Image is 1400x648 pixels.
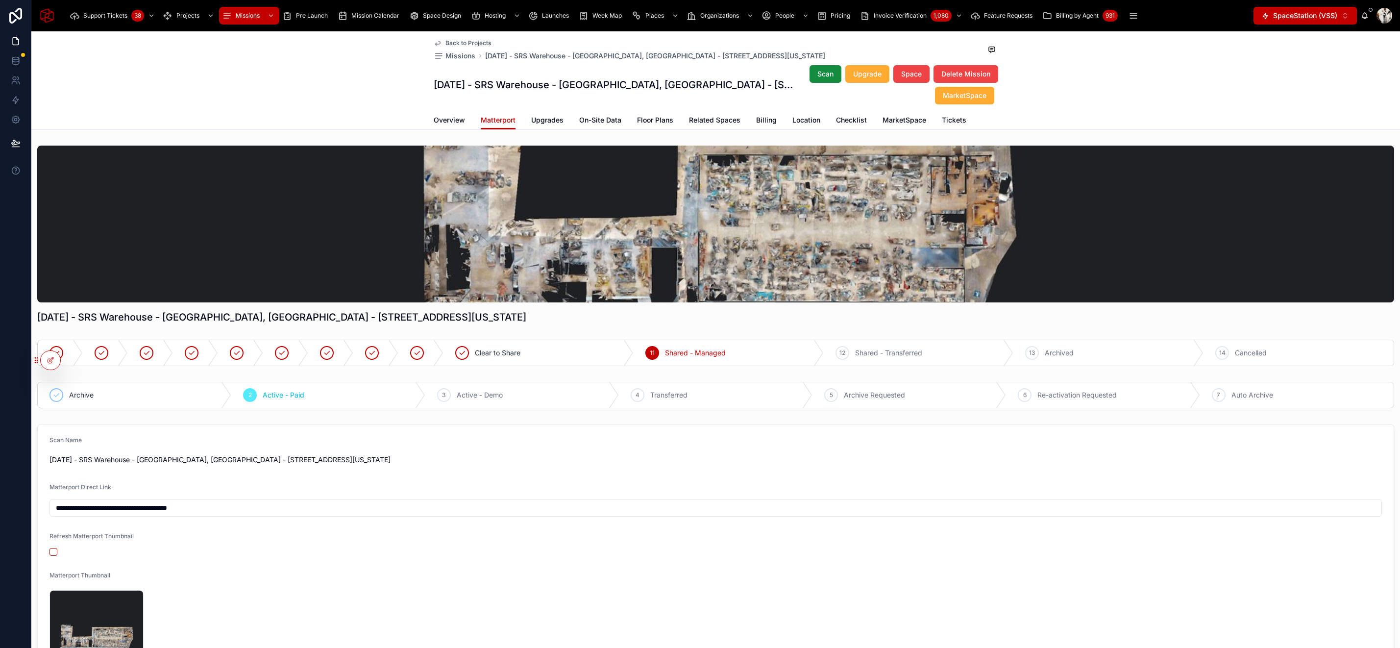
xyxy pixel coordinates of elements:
a: Tickets [942,111,966,131]
span: Billing by Agent [1056,12,1099,20]
span: Archived [1045,348,1074,358]
span: Upgrades [531,115,564,125]
span: [DATE] - SRS Warehouse - [GEOGRAPHIC_DATA], [GEOGRAPHIC_DATA] - [STREET_ADDRESS][US_STATE] [49,455,1382,465]
span: Pricing [831,12,850,20]
span: Scan Name [49,436,82,444]
a: Projects [160,7,219,25]
button: Space [893,65,930,83]
span: Billing [756,115,777,125]
span: 7 [1217,391,1220,399]
a: Overview [434,111,465,131]
span: Checklist [836,115,867,125]
span: Auto Archive [1231,390,1273,400]
span: Projects [176,12,199,20]
a: Pricing [814,7,857,25]
button: Scan [810,65,841,83]
span: 2 [248,391,252,399]
a: Billing [756,111,777,131]
a: Upgrades [531,111,564,131]
span: Matterport [481,115,516,125]
button: Select Button [1253,7,1357,25]
a: Feature Requests [967,7,1039,25]
span: Related Spaces [689,115,740,125]
span: Archive [69,390,94,400]
a: MarketSpace [883,111,926,131]
div: scrollable content [63,5,1253,26]
span: Back to Projects [445,39,491,47]
h1: [DATE] - SRS Warehouse - [GEOGRAPHIC_DATA], [GEOGRAPHIC_DATA] - [STREET_ADDRESS][US_STATE] [37,310,526,324]
span: Active - Demo [457,390,503,400]
span: Overview [434,115,465,125]
a: Missions [219,7,279,25]
span: Re-activation Requested [1037,390,1117,400]
a: On-Site Data [579,111,621,131]
span: MarketSpace [943,91,986,100]
button: MarketSpace [935,87,994,104]
h1: [DATE] - SRS Warehouse - [GEOGRAPHIC_DATA], [GEOGRAPHIC_DATA] - [STREET_ADDRESS][US_STATE] [434,78,799,92]
span: People [775,12,794,20]
a: Missions [434,51,475,61]
span: 5 [830,391,833,399]
span: MarketSpace [883,115,926,125]
span: On-Site Data [579,115,621,125]
a: Pre Launch [279,7,335,25]
a: Support Tickets38 [67,7,160,25]
span: Upgrade [853,69,882,79]
span: Tickets [942,115,966,125]
a: Checklist [836,111,867,131]
span: Places [645,12,664,20]
span: Scan [817,69,834,79]
span: Support Tickets [83,12,127,20]
a: Week Map [576,7,629,25]
a: Invoice Verification1,080 [857,7,967,25]
button: Upgrade [845,65,889,83]
span: 12 [839,349,845,357]
div: 1,080 [931,10,952,22]
span: Refresh Matterport Thumbnail [49,532,134,540]
span: Delete Mission [941,69,990,79]
span: Hosting [485,12,506,20]
a: Organizations [684,7,759,25]
span: Launches [542,12,569,20]
span: Organizations [700,12,739,20]
span: Shared - Managed [665,348,726,358]
a: Billing by Agent931 [1039,7,1121,25]
span: Space [901,69,922,79]
span: Archive Requested [844,390,905,400]
a: Places [629,7,684,25]
span: Clear to Share [475,348,520,358]
a: Hosting [468,7,525,25]
span: 11 [650,349,655,357]
span: 4 [636,391,639,399]
span: Space Design [423,12,461,20]
a: Space Design [406,7,468,25]
span: Week Map [592,12,622,20]
span: Shared - Transferred [855,348,922,358]
a: Location [792,111,820,131]
a: Mission Calendar [335,7,406,25]
span: Matterport Direct Link [49,483,111,491]
button: Delete Mission [933,65,998,83]
a: Back to Projects [434,39,491,47]
div: 931 [1103,10,1118,22]
a: Launches [525,7,576,25]
span: Location [792,115,820,125]
a: Matterport [481,111,516,130]
span: Missions [236,12,260,20]
span: Active - Paid [263,390,304,400]
span: Floor Plans [637,115,673,125]
span: 6 [1023,391,1027,399]
a: Related Spaces [689,111,740,131]
img: App logo [39,8,55,24]
a: People [759,7,814,25]
span: Pre Launch [296,12,328,20]
span: Cancelled [1235,348,1267,358]
span: Feature Requests [984,12,1032,20]
span: Transferred [650,390,688,400]
span: 14 [1219,349,1226,357]
span: 3 [442,391,445,399]
span: 13 [1029,349,1035,357]
a: [DATE] - SRS Warehouse - [GEOGRAPHIC_DATA], [GEOGRAPHIC_DATA] - [STREET_ADDRESS][US_STATE] [485,51,825,61]
span: Missions [445,51,475,61]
